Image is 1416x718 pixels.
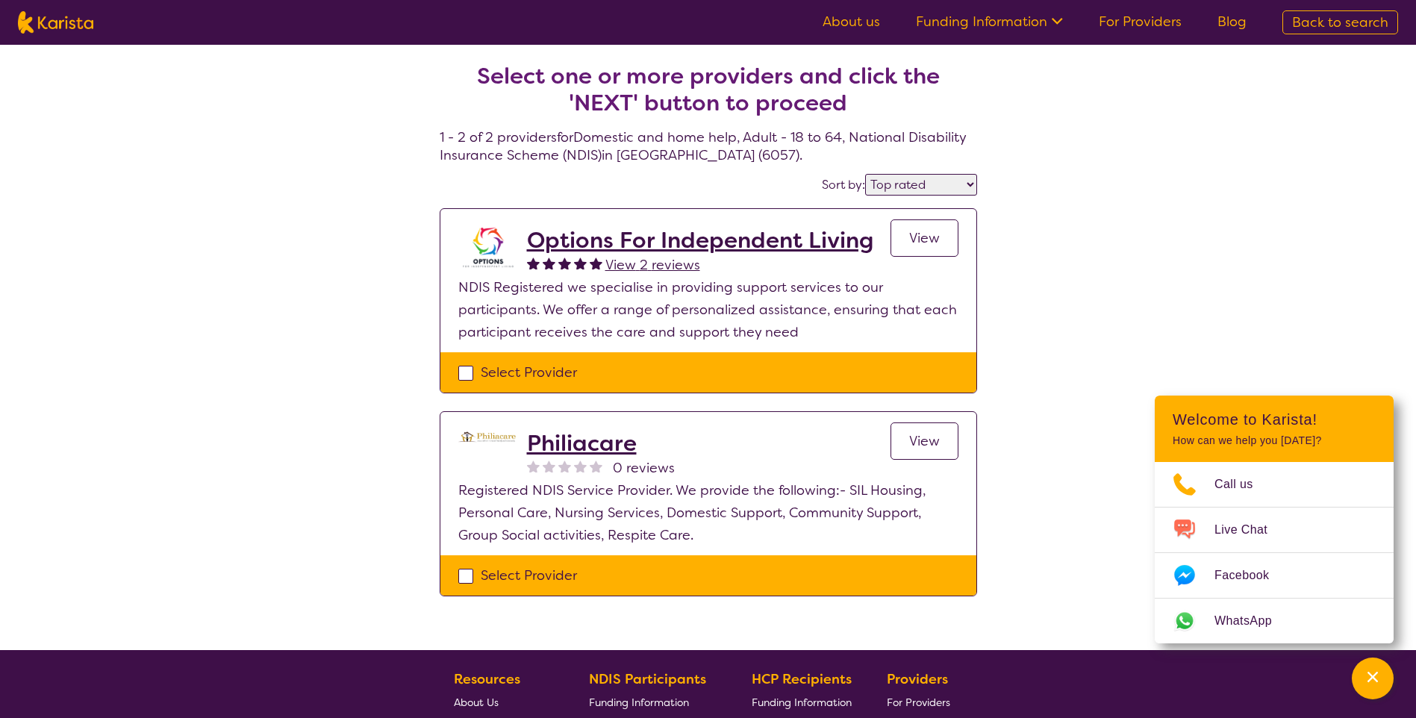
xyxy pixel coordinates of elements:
[891,422,958,460] a: View
[887,696,950,709] span: For Providers
[916,13,1063,31] a: Funding Information
[589,690,717,714] a: Funding Information
[527,257,540,269] img: fullstar
[543,257,555,269] img: fullstar
[1214,519,1285,541] span: Live Chat
[822,177,865,193] label: Sort by:
[458,63,959,116] h2: Select one or more providers and click the 'NEXT' button to proceed
[458,430,518,447] img: djl2kts8nwviwb5z69ia.png
[454,670,520,688] b: Resources
[527,430,675,457] a: Philiacare
[1173,410,1376,428] h2: Welcome to Karista!
[1173,434,1376,447] p: How can we help you [DATE]?
[454,696,499,709] span: About Us
[454,690,554,714] a: About Us
[605,254,700,276] a: View 2 reviews
[527,460,540,472] img: nonereviewstar
[458,227,518,269] img: stgs1ttov8uwf8tdpp19.png
[590,460,602,472] img: nonereviewstar
[527,227,873,254] a: Options For Independent Living
[1214,610,1290,632] span: WhatsApp
[887,690,956,714] a: For Providers
[909,432,940,450] span: View
[590,257,602,269] img: fullstar
[1282,10,1398,34] a: Back to search
[891,219,958,257] a: View
[1155,396,1394,643] div: Channel Menu
[440,27,977,164] h4: 1 - 2 of 2 providers for Domestic and home help , Adult - 18 to 64 , National Disability Insuranc...
[613,457,675,479] span: 0 reviews
[458,276,958,343] p: NDIS Registered we specialise in providing support services to our participants. We offer a range...
[18,11,93,34] img: Karista logo
[458,479,958,546] p: Registered NDIS Service Provider. We provide the following:- SIL Housing, Personal Care, Nursing ...
[1214,564,1287,587] span: Facebook
[1155,462,1394,643] ul: Choose channel
[1099,13,1182,31] a: For Providers
[543,460,555,472] img: nonereviewstar
[1155,599,1394,643] a: Web link opens in a new tab.
[823,13,880,31] a: About us
[752,696,852,709] span: Funding Information
[574,257,587,269] img: fullstar
[887,670,948,688] b: Providers
[752,690,852,714] a: Funding Information
[589,696,689,709] span: Funding Information
[1214,473,1271,496] span: Call us
[1292,13,1388,31] span: Back to search
[558,257,571,269] img: fullstar
[1352,658,1394,699] button: Channel Menu
[909,229,940,247] span: View
[605,256,700,274] span: View 2 reviews
[589,670,706,688] b: NDIS Participants
[558,460,571,472] img: nonereviewstar
[1217,13,1247,31] a: Blog
[574,460,587,472] img: nonereviewstar
[752,670,852,688] b: HCP Recipients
